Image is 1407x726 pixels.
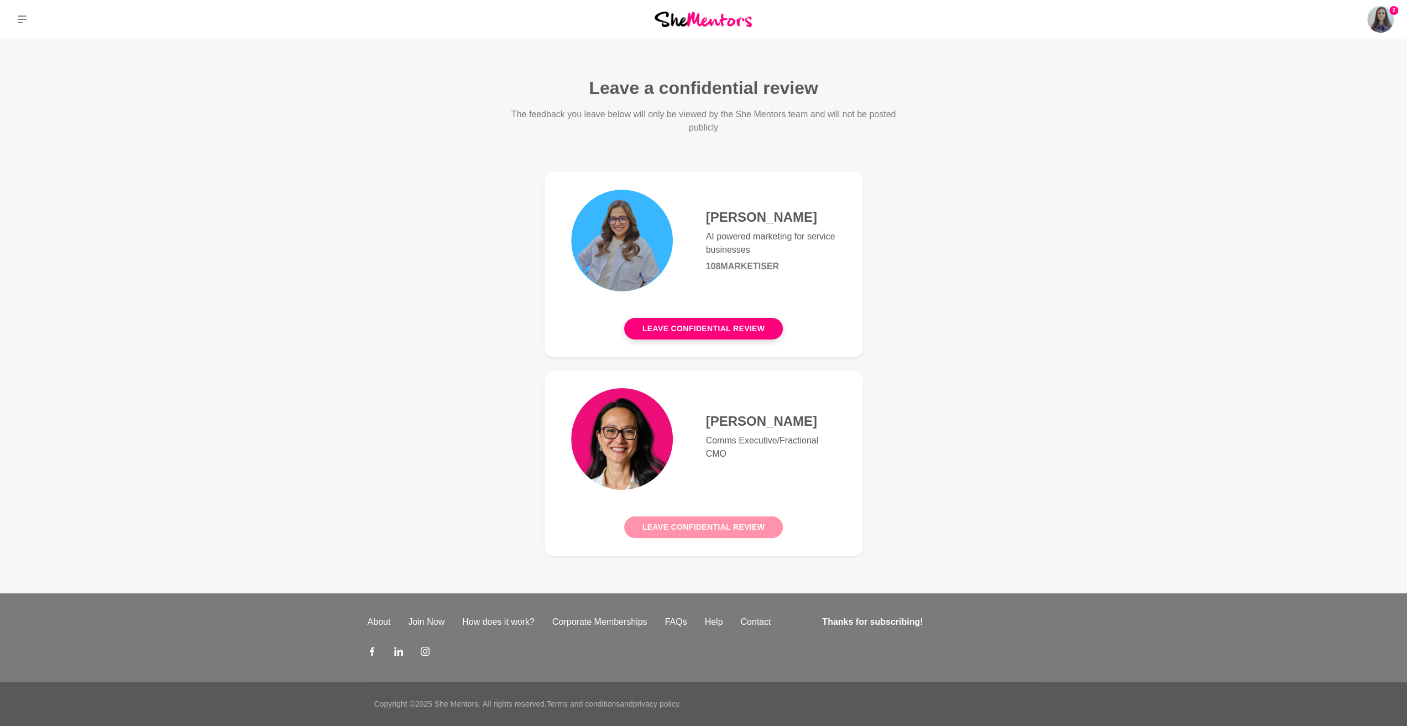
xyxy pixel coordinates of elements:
[394,646,403,660] a: LinkedIn
[706,413,836,430] h4: [PERSON_NAME]
[706,261,836,272] h6: 108Marketiser
[624,318,783,340] button: Leave confidential review
[706,434,836,461] p: Comms Executive/Fractional CMO
[509,108,898,134] p: The feedback you leave below will only be viewed by the She Mentors team and will not be posted p...
[545,370,863,556] a: [PERSON_NAME]Comms Executive/Fractional CMOLeave confidential review
[822,615,1033,629] h4: Thanks for subscribing!
[421,646,430,660] a: Instagram
[633,699,679,708] a: privacy policy
[374,698,480,710] p: Copyright © 2025 She Mentors .
[368,646,376,660] a: Facebook
[545,172,863,357] a: [PERSON_NAME]AI powered marketing for service businesses108MarketiserLeave confidential review
[399,615,453,629] a: Join Now
[483,698,681,710] p: All rights reserved. and .
[695,615,731,629] a: Help
[1367,6,1394,33] a: Alison Renwick2
[543,615,656,629] a: Corporate Memberships
[655,12,752,27] img: She Mentors Logo
[706,209,836,226] h4: [PERSON_NAME]
[589,77,818,99] h1: Leave a confidential review
[656,615,695,629] a: FAQs
[731,615,780,629] a: Contact
[1367,6,1394,33] img: Alison Renwick
[1389,6,1398,15] span: 2
[706,230,836,257] p: AI powered marketing for service businesses
[453,615,543,629] a: How does it work?
[547,699,620,708] a: Terms and conditions
[624,516,783,538] button: Leave confidential review
[359,615,400,629] a: About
